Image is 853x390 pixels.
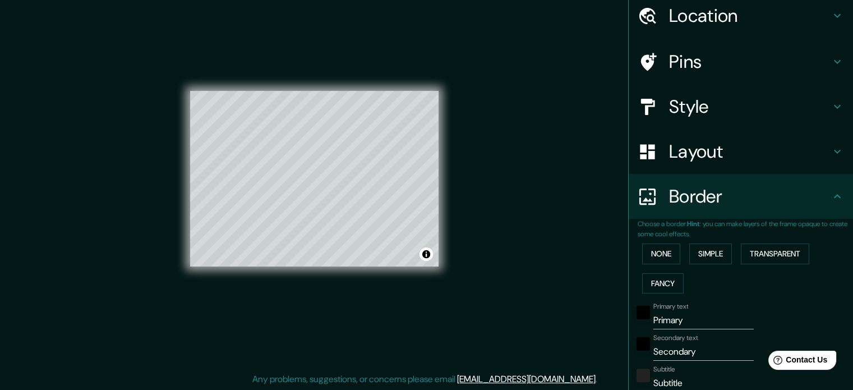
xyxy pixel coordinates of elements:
h4: Border [669,185,831,208]
div: Pins [629,39,853,84]
b: Hint [687,219,700,228]
h4: Location [669,4,831,27]
button: black [637,306,650,319]
label: Secondary text [653,333,698,343]
a: [EMAIL_ADDRESS][DOMAIN_NAME] [457,373,596,385]
button: black [637,337,650,351]
label: Primary text [653,302,688,311]
div: Layout [629,129,853,174]
h4: Layout [669,140,831,163]
button: Transparent [741,244,809,264]
label: Subtitle [653,365,675,374]
button: None [642,244,680,264]
div: . [597,373,599,386]
iframe: Help widget launcher [753,346,841,378]
h4: Pins [669,51,831,73]
p: Choose a border. : you can make layers of the frame opaque to create some cool effects. [638,219,853,239]
button: Simple [689,244,732,264]
button: color-222222 [637,369,650,382]
div: Style [629,84,853,129]
button: Fancy [642,273,684,294]
div: Border [629,174,853,219]
button: Toggle attribution [419,247,433,261]
div: . [599,373,601,386]
h4: Style [669,95,831,118]
p: Any problems, suggestions, or concerns please email . [252,373,597,386]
